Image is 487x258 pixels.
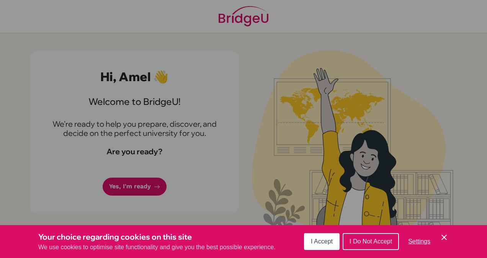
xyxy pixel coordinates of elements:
[304,233,340,250] button: I Accept
[350,238,392,245] span: I Do Not Accept
[440,233,449,242] button: Save and close
[402,234,436,249] button: Settings
[38,243,276,252] p: We use cookies to optimise site functionality and give you the best possible experience.
[38,231,276,243] h3: Your choice regarding cookies on this site
[343,233,399,250] button: I Do Not Accept
[408,238,430,245] span: Settings
[311,238,333,245] span: I Accept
